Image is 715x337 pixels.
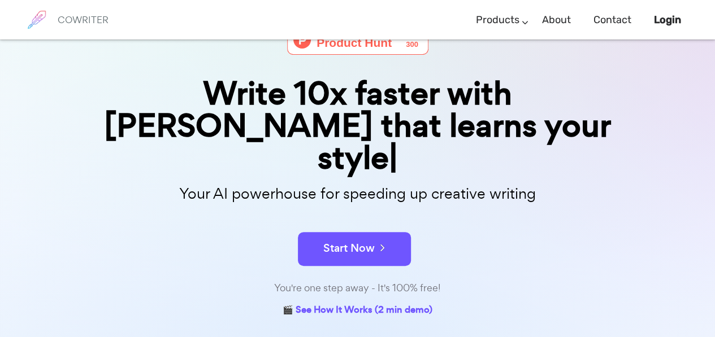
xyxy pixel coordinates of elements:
a: Contact [593,3,631,37]
img: brand logo [23,6,51,34]
b: Login [654,14,681,26]
a: Products [476,3,519,37]
button: Start Now [298,232,411,266]
h6: COWRITER [58,15,109,25]
a: Login [654,3,681,37]
p: Your AI powerhouse for speeding up creative writing [75,182,640,206]
div: You're one step away - It's 100% free! [75,280,640,296]
div: Write 10x faster with [PERSON_NAME] that learns your style [75,77,640,174]
a: 🎬 See How It Works (2 min demo) [283,302,432,320]
a: About [542,3,571,37]
img: Cowriter - Your AI buddy for speeding up creative writing | Product Hunt [287,24,428,55]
